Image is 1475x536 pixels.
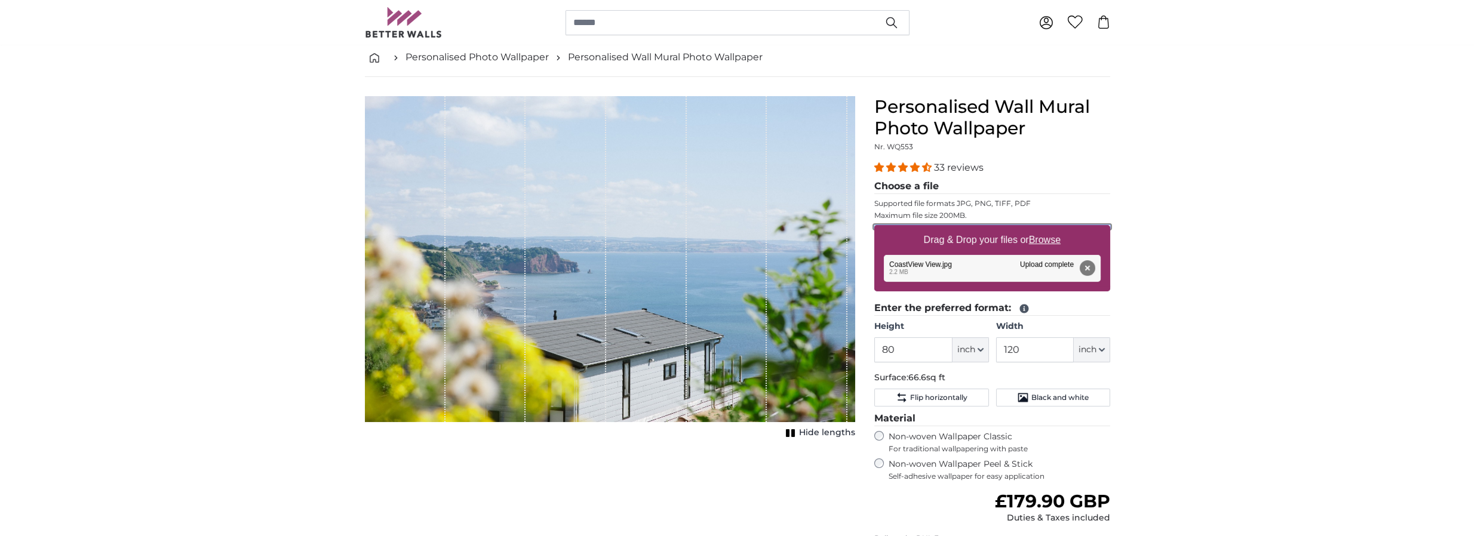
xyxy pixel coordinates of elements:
legend: Enter the preferred format: [874,301,1110,316]
div: 1 of 1 [365,96,855,441]
span: inch [957,344,975,356]
span: 33 reviews [934,162,984,173]
p: Maximum file size 200MB. [874,211,1110,220]
button: inch [1074,337,1110,362]
p: Supported file formats JPG, PNG, TIFF, PDF [874,199,1110,208]
span: £179.90 GBP [995,490,1110,512]
p: Surface: [874,372,1110,384]
button: Hide lengths [782,424,855,441]
label: Non-woven Wallpaper Classic [889,431,1110,454]
button: inch [952,337,989,362]
span: Flip horizontally [910,393,967,402]
span: Hide lengths [799,427,855,439]
label: Width [996,321,1110,332]
button: Flip horizontally [874,389,988,406]
h1: Personalised Wall Mural Photo Wallpaper [874,96,1110,139]
img: Betterwalls [365,7,442,38]
label: Non-woven Wallpaper Peel & Stick [889,458,1110,481]
legend: Choose a file [874,179,1110,194]
u: Browse [1029,235,1061,245]
span: 66.6sq ft [908,372,945,383]
div: Duties & Taxes included [995,512,1110,524]
a: Personalised Wall Mural Photo Wallpaper [568,50,763,64]
span: Self-adhesive wallpaper for easy application [889,472,1110,481]
span: 4.33 stars [874,162,934,173]
button: Black and white [996,389,1110,406]
span: Black and white [1031,393,1089,402]
label: Drag & Drop your files or [919,228,1065,252]
span: Nr. WQ553 [874,142,913,151]
span: For traditional wallpapering with paste [889,444,1110,454]
nav: breadcrumbs [365,38,1110,77]
span: inch [1078,344,1096,356]
a: Personalised Photo Wallpaper [405,50,549,64]
label: Height [874,321,988,332]
legend: Material [874,411,1110,426]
